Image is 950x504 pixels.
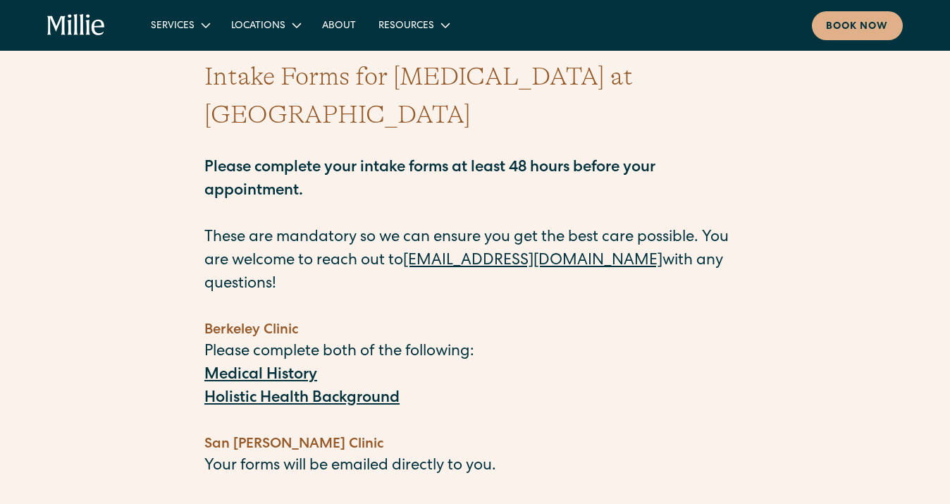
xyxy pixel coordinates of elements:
p: ‍ [204,479,746,502]
strong: San [PERSON_NAME] Clinic [204,438,383,452]
div: Services [140,13,220,37]
a: About [311,13,367,37]
div: Resources [367,13,459,37]
p: Please complete both of the following: [204,341,746,364]
div: Locations [220,13,311,37]
strong: Berkeley Clinic [204,324,298,338]
div: Locations [231,19,285,34]
a: Medical History [204,368,317,383]
p: Your forms will be emailed directly to you. [204,455,746,479]
div: Resources [378,19,434,34]
p: ‍ [204,297,746,320]
strong: Please complete your intake forms at least 48 hours before your appointment. [204,161,655,199]
a: Book now [812,11,903,40]
a: [EMAIL_ADDRESS][DOMAIN_NAME] [403,254,662,269]
div: Book now [826,20,889,35]
p: These are mandatory so we can ensure you get the best care possible. You are welcome to reach out... [204,134,746,297]
a: Holistic Health Background [204,391,400,407]
a: home [47,14,105,37]
h1: Intake Forms for [MEDICAL_DATA] at [GEOGRAPHIC_DATA] [204,58,746,134]
div: Services [151,19,195,34]
p: ‍ [204,411,746,434]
